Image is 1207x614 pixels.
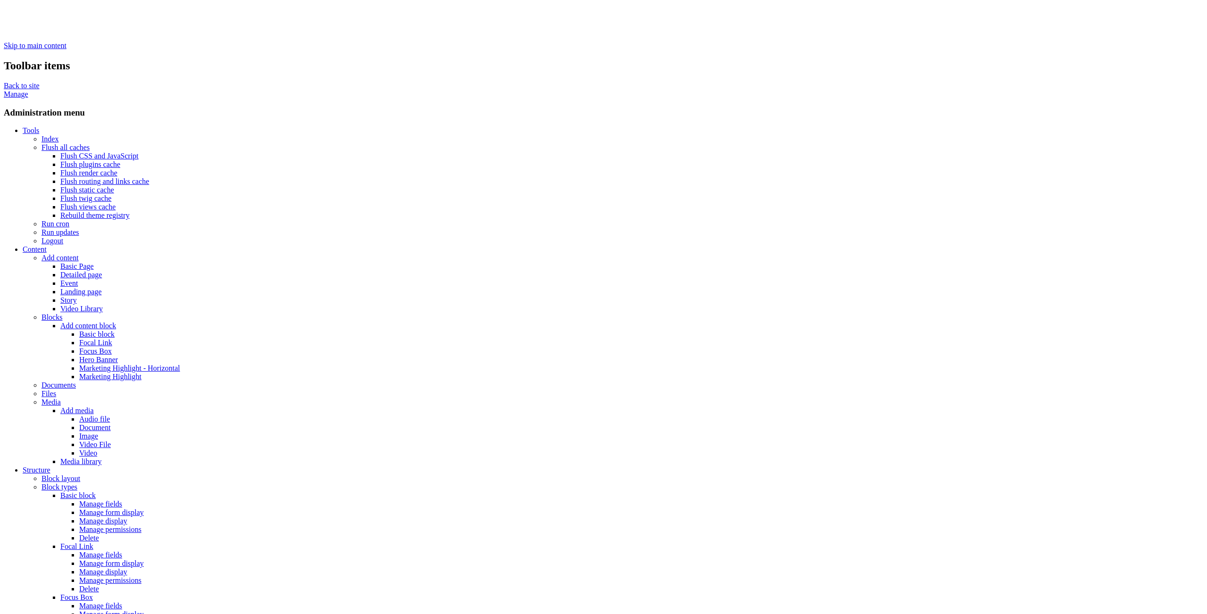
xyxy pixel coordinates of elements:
a: Manage fields [79,500,122,508]
a: Block layout [41,474,80,482]
a: Manage display [79,517,127,525]
a: Basic Page [60,262,94,270]
h3: Administration menu [4,108,1203,118]
a: Manage display [79,568,127,576]
a: Event [60,279,78,287]
a: Flush CSS and JavaScript [60,152,139,160]
a: Flush plugins cache [60,160,120,168]
a: Blocks [41,313,62,321]
a: Focus Box [79,347,112,355]
a: Content [23,245,47,253]
a: Focus Box [60,593,93,601]
a: Hero Banner [79,356,118,364]
a: Focal Link [60,542,93,550]
a: Detailed page [60,271,102,279]
a: Rebuild theme registry [60,211,130,219]
a: Delete [79,534,99,542]
a: Document [79,423,111,431]
a: Tools [23,126,39,134]
a: Basic block [60,491,96,499]
a: Landing page [60,288,102,296]
a: Marketing Highlight - Horizontal [79,364,180,372]
a: Flush static cache [60,186,114,194]
a: Audio file [79,415,110,423]
a: Run cron [41,220,69,228]
a: Story [60,296,77,304]
a: Back to site [4,82,40,90]
a: Flush all caches [41,143,90,151]
a: Logout [41,237,63,245]
a: Add media [60,407,94,415]
a: Manage [4,90,28,98]
a: Media [41,398,61,406]
a: Add content [41,254,79,262]
a: Skip to main content [4,41,66,50]
a: Run updates [41,228,79,236]
a: Delete [79,585,99,593]
a: Media library [60,457,102,465]
a: Marketing Highlight [79,373,141,381]
a: Documents [41,381,76,389]
a: Flush views cache [60,203,116,211]
a: Index [41,135,58,143]
h2: Toolbar items [4,59,1203,72]
a: Add content block [60,322,116,330]
a: Video [79,449,97,457]
a: Files [41,390,56,398]
a: Image [79,432,98,440]
a: Manage form display [79,559,144,567]
a: Manage permissions [79,525,141,533]
a: Manage fields [79,551,122,559]
a: Flush render cache [60,169,117,177]
a: Video Library [60,305,103,313]
a: Manage permissions [79,576,141,584]
a: Video File [79,440,111,448]
a: Basic block [79,330,115,338]
a: Focal Link [79,339,112,347]
a: Structure [23,466,50,474]
a: Manage fields [79,602,122,610]
a: Block types [41,483,77,491]
a: Flush routing and links cache [60,177,149,185]
a: Manage form display [79,508,144,516]
a: Flush twig cache [60,194,111,202]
